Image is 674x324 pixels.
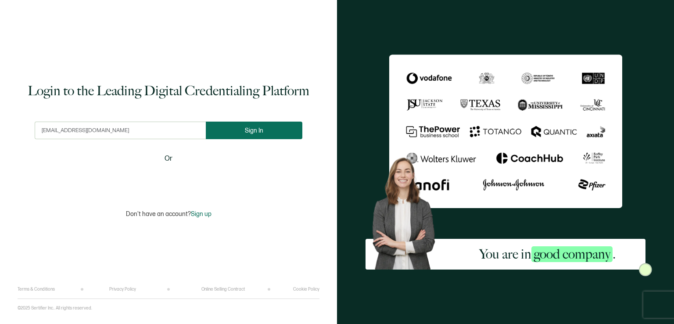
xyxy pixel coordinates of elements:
[18,306,92,311] p: ©2025 Sertifier Inc.. All rights reserved.
[18,287,55,292] a: Terms & Conditions
[114,170,223,189] iframe: Sign in with Google Button
[630,282,674,324] iframe: Chat Widget
[126,210,212,218] p: Don't have an account?
[531,246,613,262] span: good company
[639,263,652,276] img: Sertifier Login
[35,122,206,139] input: Enter your work email address
[293,287,319,292] a: Cookie Policy
[206,122,302,139] button: Sign In
[165,153,172,164] span: Or
[28,82,309,100] h1: Login to the Leading Digital Credentialing Platform
[201,287,245,292] a: Online Selling Contract
[366,152,449,270] img: Sertifier Login - You are in <span class="strong-h">good company</span>. Hero
[109,287,136,292] a: Privacy Policy
[479,245,616,263] h2: You are in .
[191,210,212,218] span: Sign up
[389,54,622,208] img: Sertifier Login - You are in <span class="strong-h">good company</span>.
[245,127,263,134] span: Sign In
